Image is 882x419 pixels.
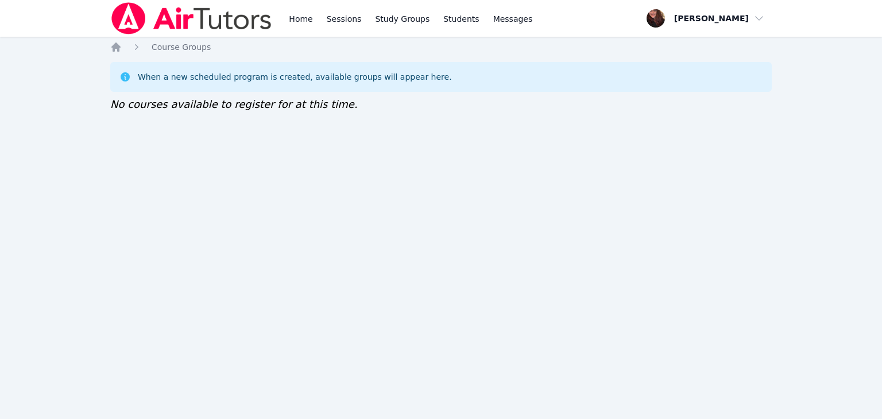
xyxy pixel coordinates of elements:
[110,98,358,110] span: No courses available to register for at this time.
[493,13,533,25] span: Messages
[138,71,452,83] div: When a new scheduled program is created, available groups will appear here.
[110,41,772,53] nav: Breadcrumb
[110,2,273,34] img: Air Tutors
[152,41,211,53] a: Course Groups
[152,42,211,52] span: Course Groups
